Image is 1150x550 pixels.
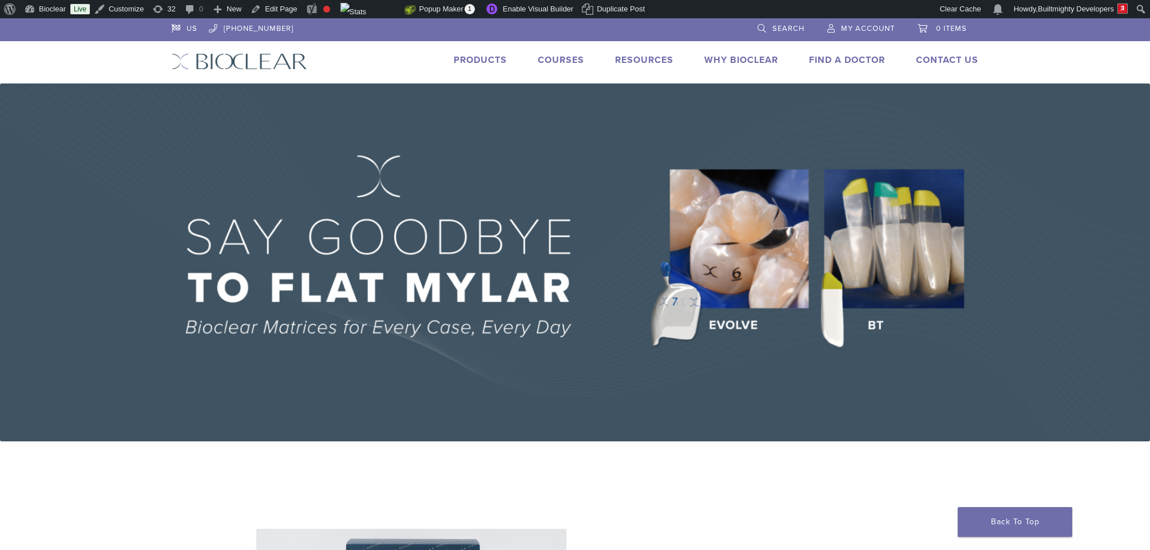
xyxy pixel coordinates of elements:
a: 0 items [918,18,967,35]
a: Contact Us [916,54,978,66]
a: Resources [615,54,673,66]
a: Live [70,4,90,14]
a: Products [454,54,507,66]
img: Views over 48 hours. Click for more Jetpack Stats. [340,3,405,17]
a: [PHONE_NUMBER] [209,18,294,35]
a: My Account [827,18,895,35]
a: Back To Top [958,507,1072,537]
a: Find A Doctor [809,54,885,66]
span: Search [772,24,804,33]
span: Builtmighty Developers [1038,5,1114,13]
a: Why Bioclear [704,54,778,66]
span: 1 [465,4,475,14]
span: 0 items [936,24,967,33]
div: Focus keyphrase not set [323,6,330,13]
a: Search [758,18,804,35]
img: Bioclear [172,53,307,70]
span: My Account [841,24,895,33]
a: Courses [538,54,584,66]
a: US [172,18,197,35]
